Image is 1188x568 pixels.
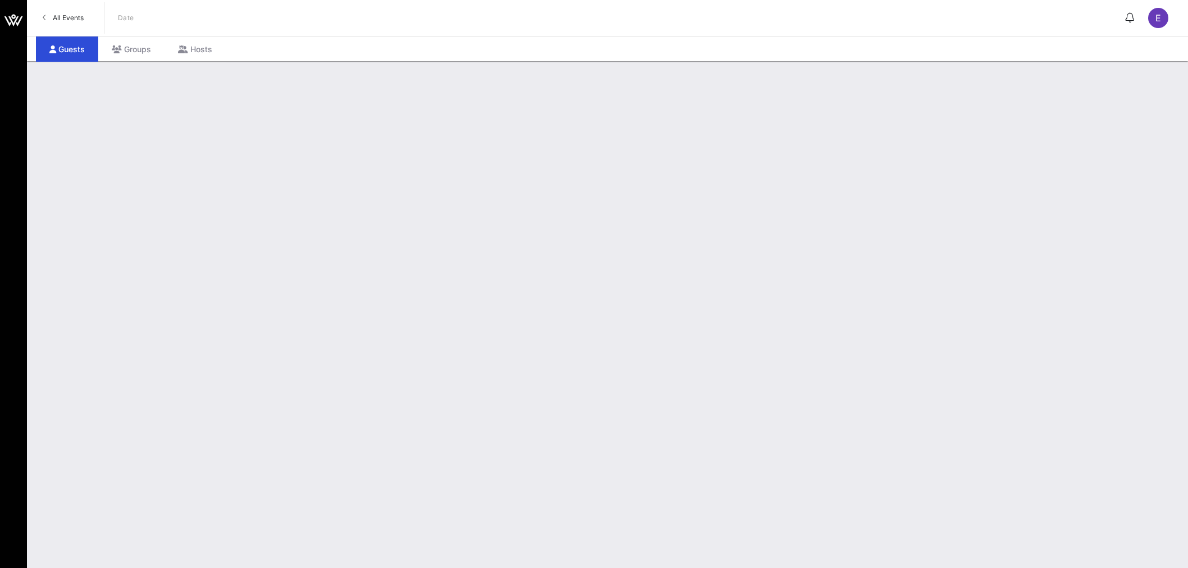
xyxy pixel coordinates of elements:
p: Date [118,12,134,24]
div: Guests [36,36,98,62]
div: Hosts [165,36,226,62]
a: All Events [36,9,90,27]
span: All Events [53,13,84,22]
div: E [1148,8,1168,28]
span: E [1155,12,1161,24]
div: Groups [98,36,165,62]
